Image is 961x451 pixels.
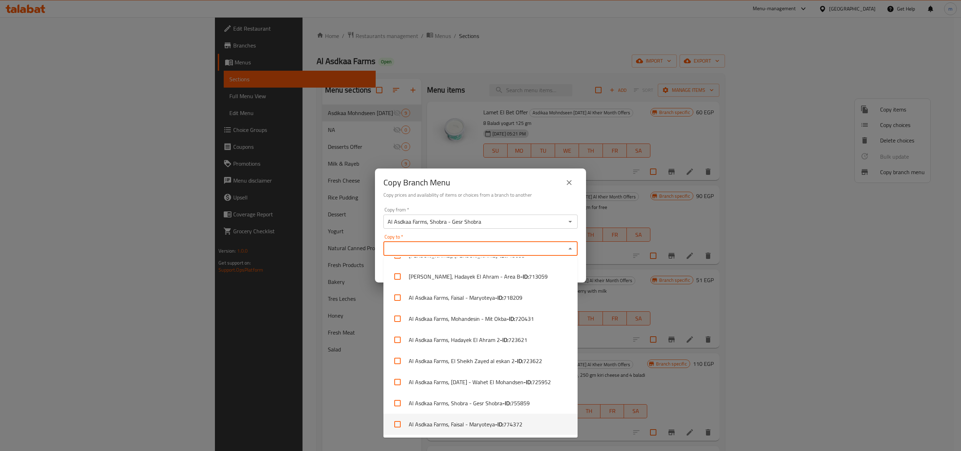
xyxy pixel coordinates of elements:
[383,393,578,414] li: Al Asdkaa Farms, Shobra - Gesr Shobra
[561,174,578,191] button: close
[529,272,548,281] span: 713059
[523,357,542,365] span: 723622
[502,399,511,407] b: - ID:
[383,414,578,435] li: Al Asdkaa Farms, Faisal - Maryoteya
[383,266,578,287] li: [PERSON_NAME], Hadayek El Ahram - Area B
[383,371,578,393] li: Al Asdkaa Farms, [DATE] - Wahet El Mohandsen
[565,217,575,227] button: Open
[383,177,450,188] h2: Copy Branch Menu
[515,315,534,323] span: 720431
[497,251,506,260] b: - ID:
[523,378,532,386] b: - ID:
[508,336,527,344] span: 723621
[383,350,578,371] li: Al Asdkaa Farms, El Sheikh Zayed al eskan 2
[507,315,515,323] b: - ID:
[503,293,522,302] span: 718209
[506,251,525,260] span: 713053
[495,293,503,302] b: - ID:
[565,244,575,254] button: Close
[495,420,503,428] b: - ID:
[383,191,578,199] h6: Copy prices and availability of items or choices from a branch to another
[500,336,508,344] b: - ID:
[383,329,578,350] li: Al Asdkaa Farms, Hadayek El Ahram 2
[511,399,530,407] span: 755859
[515,357,523,365] b: - ID:
[383,308,578,329] li: Al Asdkaa Farms, Mohandesin - Mit Okba
[383,287,578,308] li: Al Asdkaa Farms, Faisal - Maryoteya
[503,420,522,428] span: 774372
[520,272,529,281] b: - ID:
[532,378,551,386] span: 725952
